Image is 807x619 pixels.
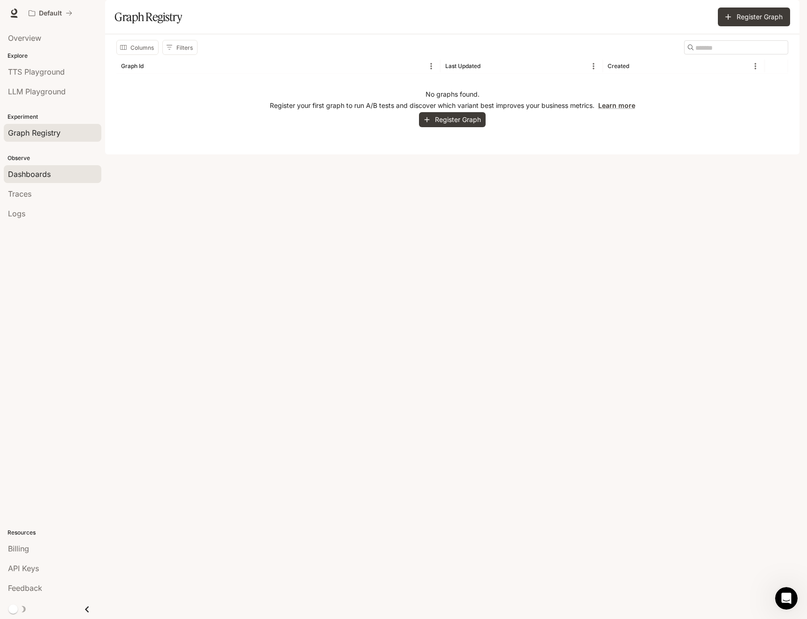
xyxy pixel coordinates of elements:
p: Register your first graph to run A/B tests and discover which variant best improves your business... [270,101,635,110]
button: Sort [481,59,495,73]
div: Last Updated [445,62,480,69]
p: Default [39,9,62,17]
iframe: Intercom live chat [775,587,798,610]
button: Register Graph [419,112,486,128]
button: Register Graph [718,8,790,26]
div: Search [684,40,788,54]
a: Learn more [598,101,635,109]
h1: Graph Registry [114,8,182,26]
p: No graphs found. [426,90,480,99]
div: Created [608,62,629,69]
button: All workspaces [24,4,76,23]
button: Menu [586,59,601,73]
button: Select columns [116,40,159,55]
button: Show filters [162,40,198,55]
button: Menu [748,59,762,73]
button: Sort [630,59,644,73]
div: Graph Id [121,62,144,69]
button: Menu [424,59,438,73]
button: Sort [145,59,159,73]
